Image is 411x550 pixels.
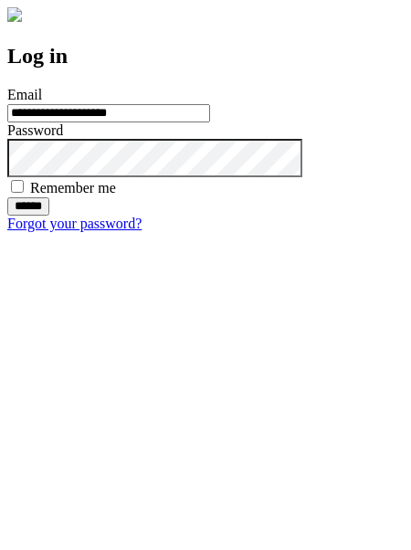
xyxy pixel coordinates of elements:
label: Remember me [30,180,116,196]
label: Email [7,87,42,102]
h2: Log in [7,44,404,69]
img: logo-4e3dc11c47720685a147b03b5a06dd966a58ff35d612b21f08c02c0306f2b779.png [7,7,22,22]
label: Password [7,122,63,138]
a: Forgot your password? [7,216,142,231]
